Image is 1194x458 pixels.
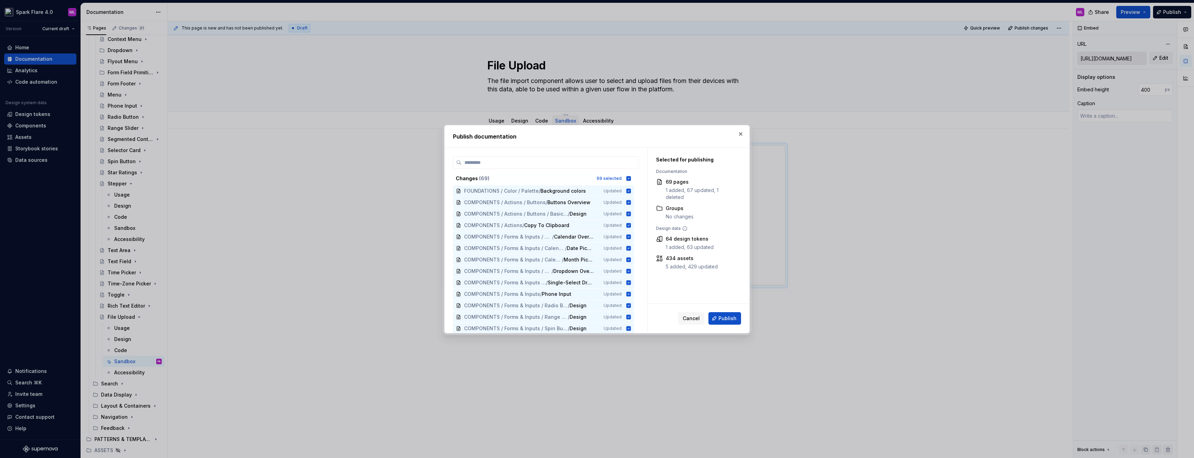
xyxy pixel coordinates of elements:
span: FOUNDATIONS / Color / Palette [464,188,539,194]
span: ( 69 ) [479,175,489,181]
span: Publish [718,315,737,322]
span: COMPONENTS / Forms & Inputs / Spin Button [464,325,568,332]
span: / [568,325,570,332]
h2: Publish documentation [453,132,741,141]
span: Dropdown Overview [553,268,594,275]
button: Cancel [678,312,704,325]
span: / [546,279,548,286]
button: Publish [708,312,741,325]
span: Design [570,325,587,332]
span: Updated [604,303,622,308]
span: Updated [604,257,622,263]
span: Updated [604,245,622,251]
span: COMPONENTS / Forms & Inputs / Radio Button [464,302,568,309]
span: Updated [604,188,622,194]
span: COMPONENTS / Forms & Inputs / Calendar [464,245,565,252]
div: 434 assets [666,255,718,262]
span: / [539,188,540,194]
span: Updated [604,200,622,205]
span: Phone Input [542,291,571,298]
div: 1 added, 67 updated, 1 deleted [666,187,733,201]
div: Groups [666,205,693,212]
span: / [552,233,554,240]
span: / [546,199,547,206]
span: Updated [604,291,622,297]
span: Updated [604,280,622,285]
span: Background colors [540,188,586,194]
span: Updated [604,211,622,217]
span: Single-Select Dropdown [548,279,594,286]
span: Updated [604,268,622,274]
span: / [522,222,524,229]
span: Cancel [683,315,700,322]
span: Updated [604,234,622,240]
div: 69 pages [666,178,733,185]
div: 1 added, 63 updated [666,244,714,251]
div: Documentation [656,169,733,174]
span: COMPONENTS / Forms & Inputs [464,291,540,298]
div: 69 selected [597,176,622,181]
span: / [568,314,570,320]
span: / [562,256,564,263]
span: COMPONENTS / Actions / Buttons [464,199,546,206]
span: COMPONENTS / Forms & Inputs / Calendar [464,256,562,263]
span: Date Picker [567,245,594,252]
span: Copy To Clipboard [524,222,569,229]
span: / [568,210,570,217]
span: COMPONENTS / Forms & Inputs / Calendar [464,233,552,240]
span: Design [570,210,587,217]
div: Design data [656,226,733,231]
span: COMPONENTS / Forms & Inputs / Dropdown [464,268,552,275]
span: Buttons Overview [547,199,590,206]
span: COMPONENTS / Actions [464,222,522,229]
span: COMPONENTS / Forms & Inputs / Dropdown [464,279,546,286]
span: COMPONENTS / Forms & Inputs / Range Slider [464,314,568,320]
span: / [568,302,570,309]
span: Calendar Overview [554,233,594,240]
span: / [540,291,542,298]
div: 5 added, 429 updated [666,263,718,270]
span: Updated [604,223,622,228]
span: COMPONENTS / Actions / Buttons / Basic Button [464,210,568,217]
div: Selected for publishing [656,156,733,163]
span: Updated [604,314,622,320]
span: / [552,268,553,275]
span: Design [570,302,587,309]
div: No changes [666,213,693,220]
span: Design [570,314,587,320]
div: Changes [456,175,592,182]
span: Month Picker [564,256,594,263]
span: / [565,245,567,252]
span: Updated [604,326,622,331]
div: 64 design tokens [666,235,714,242]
